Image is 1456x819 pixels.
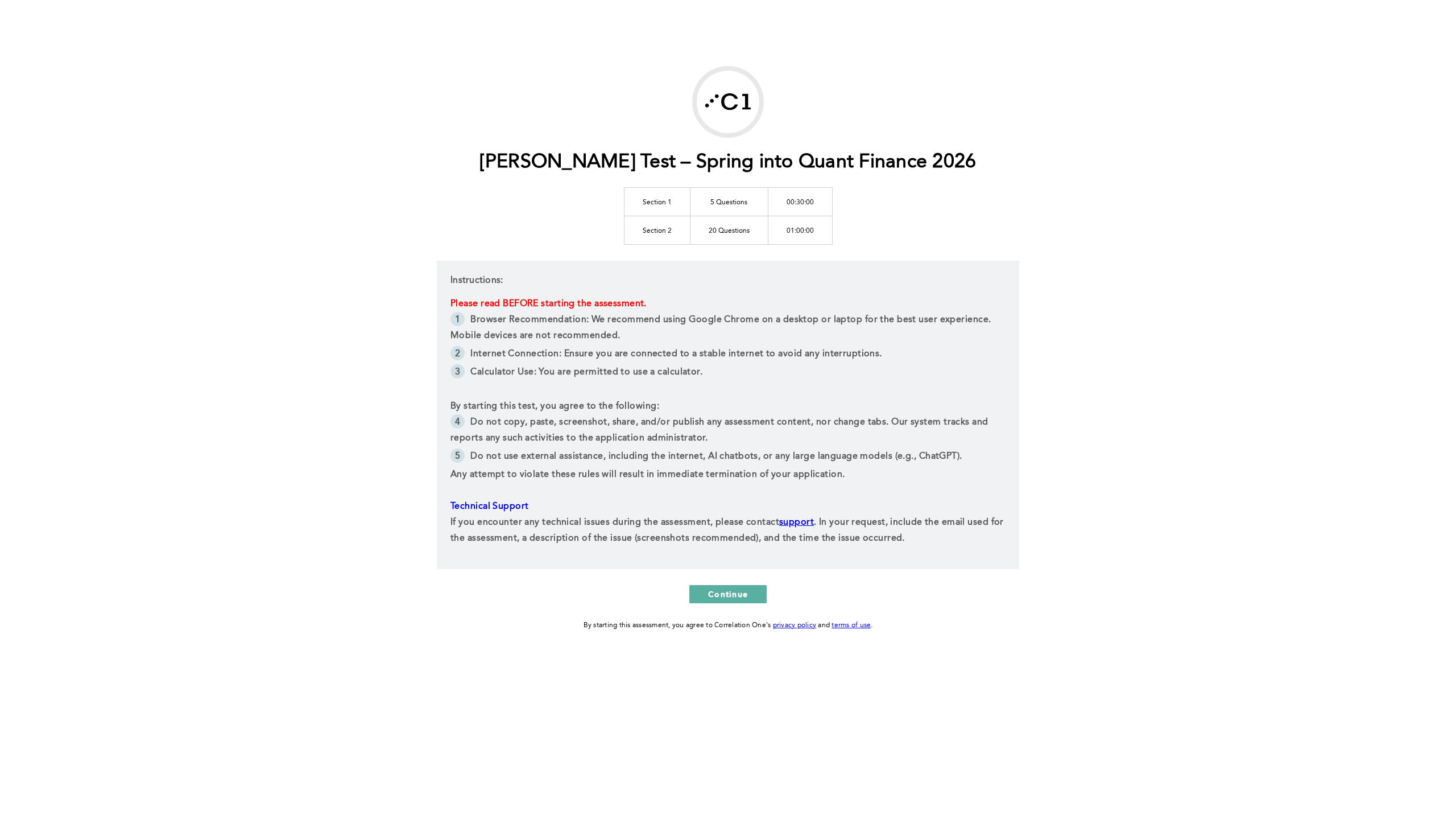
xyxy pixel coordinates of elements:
[450,470,845,479] span: Any attempt to violate these rules will result in immediate termination of your application.
[480,151,977,174] h1: [PERSON_NAME] Test – Spring into Quant Finance 2026
[708,588,748,599] span: Continue
[697,71,759,133] img: G-Research
[832,622,871,629] a: terms of use
[690,187,768,216] td: 5 Questions
[768,216,832,244] td: 01:00:00
[450,402,659,411] span: By starting this test, you agree to the following:
[450,518,779,527] span: If you encounter any technical issues during the assessment, please contact
[689,585,767,603] button: Continue
[779,518,814,527] a: support
[450,502,528,511] span: Technical Support
[690,216,768,244] td: 20 Questions
[768,187,832,216] td: 00:30:00
[470,368,702,377] span: Calculator Use: You are permitted to use a calculator.
[584,619,873,632] div: By starting this assessment, you agree to Correlation One's and .
[450,518,1006,543] span: . In your request, include the email used for the assessment, a description of the issue (screens...
[450,315,994,340] span: Browser Recommendation: We recommend using Google Chrome on a desktop or laptop for the best user...
[437,261,1019,569] div: Instructions:
[470,452,962,461] span: Do not use external assistance, including the internet, AI chatbots, or any large language models...
[450,418,991,443] span: Do not copy, paste, screenshot, share, and/or publish any assessment content, nor change tabs. Ou...
[773,622,817,629] a: privacy policy
[470,349,882,359] span: Internet Connection: Ensure you are connected to a stable internet to avoid any interruptions.
[450,299,647,308] span: Please read BEFORE starting the assessment.
[624,216,690,244] td: Section 2
[624,187,690,216] td: Section 1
